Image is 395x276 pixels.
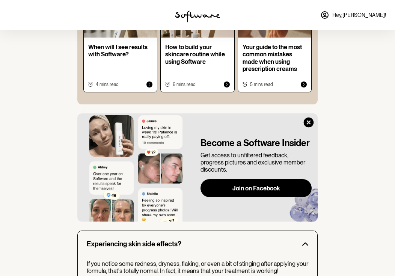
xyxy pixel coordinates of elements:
[87,240,181,248] h3: Experiencing skin side effects?
[165,44,229,65] p: How to build your skincare routine while using Software
[201,138,312,149] h4: Become a Software Insider
[201,179,312,197] button: Join on Facebook
[96,82,119,87] span: 4 mins read
[243,44,307,72] p: Your guide to the most common mistakes made when using prescription creams
[78,231,317,254] button: Experiencing skin side effects?
[232,185,280,192] span: Join on Facebook
[87,260,308,274] p: If you notice some redness, dryness, flaking, or even a bit of stinging after applying your formu...
[201,152,312,173] p: Get access to unfiltered feedback, progress pictures and exclusive member discounts.
[88,44,152,58] p: When will I see results with Software?
[250,82,273,87] span: 5 mins read
[332,12,386,18] span: Hey, [PERSON_NAME] !
[173,82,196,87] span: 6 mins read
[316,6,390,24] a: Hey,[PERSON_NAME]!
[175,11,220,23] img: software logo
[282,182,342,243] img: blue-blob-static.6fc92ad205deb0e481d5.png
